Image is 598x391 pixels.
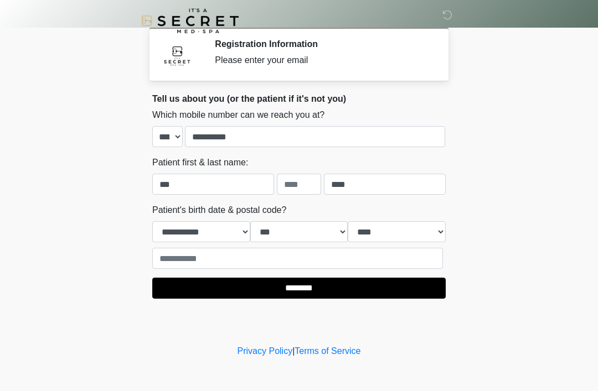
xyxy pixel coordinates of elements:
[238,346,293,356] a: Privacy Policy
[295,346,360,356] a: Terms of Service
[215,54,429,67] div: Please enter your email
[152,108,324,122] label: Which mobile number can we reach you at?
[152,156,248,169] label: Patient first & last name:
[161,39,194,72] img: Agent Avatar
[292,346,295,356] a: |
[152,93,446,104] h2: Tell us about you (or the patient if it's not you)
[152,204,286,217] label: Patient's birth date & postal code?
[215,39,429,49] h2: Registration Information
[141,8,239,33] img: It's A Secret Med Spa Logo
